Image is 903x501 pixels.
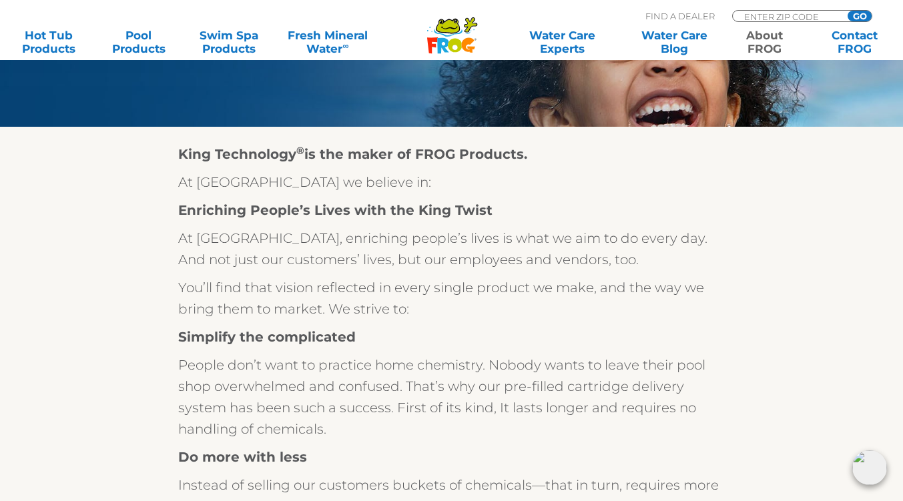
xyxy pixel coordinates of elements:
[178,277,725,320] p: You’ll find that vision reflected in every single product we make, and the way we bring them to m...
[194,29,264,55] a: Swim SpaProducts
[178,449,307,465] strong: Do more with less
[639,29,709,55] a: Water CareBlog
[505,29,619,55] a: Water CareExperts
[178,227,725,270] p: At [GEOGRAPHIC_DATA], enriching people’s lives is what we aim to do every day. And not just our c...
[178,146,527,162] strong: King Technology is the maker of FROG Products.
[296,144,304,157] sup: ®
[284,29,371,55] a: Fresh MineralWater∞
[178,171,725,193] p: At [GEOGRAPHIC_DATA] we believe in:
[743,11,833,22] input: Zip Code Form
[342,41,348,51] sup: ∞
[729,29,800,55] a: AboutFROG
[848,11,872,21] input: GO
[103,29,174,55] a: PoolProducts
[178,202,493,218] strong: Enriching People’s Lives with the King Twist
[645,10,715,22] p: Find A Dealer
[852,450,887,485] img: openIcon
[13,29,83,55] a: Hot TubProducts
[820,29,890,55] a: ContactFROG
[178,354,725,440] p: People don’t want to practice home chemistry. Nobody wants to leave their pool shop overwhelmed a...
[178,329,356,345] strong: Simplify the complicated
